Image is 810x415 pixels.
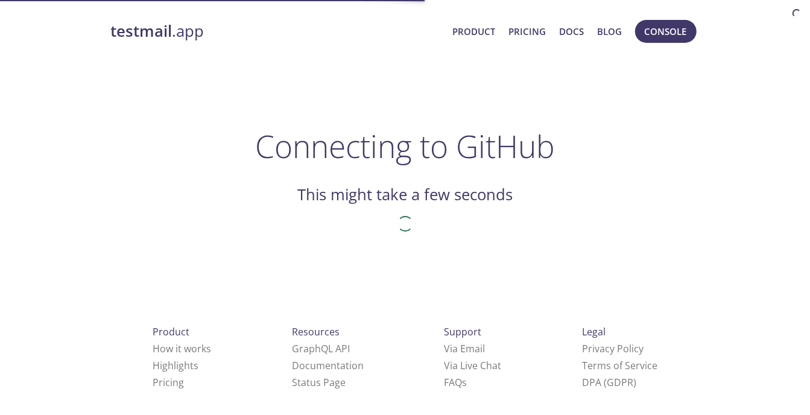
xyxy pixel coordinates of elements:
[582,376,636,389] a: DPA (GDPR)
[645,24,687,39] span: Console
[153,325,189,338] span: Product
[297,185,513,205] h2: This might take a few seconds
[153,342,211,355] a: How it works
[444,325,481,338] span: Support
[508,24,546,39] a: Pricing
[444,342,485,355] a: Via Email
[111,21,443,42] a: testmail.app
[635,20,697,43] button: Console
[292,359,364,372] a: Documentation
[153,359,198,372] a: Highlights
[462,376,467,389] span: s
[444,359,501,372] a: Via Live Chat
[582,325,606,338] span: Legal
[292,325,340,338] span: Resources
[111,21,172,42] strong: testmail
[560,24,584,39] a: Docs
[598,24,622,39] a: Blog
[582,359,657,372] a: Terms of Service
[452,24,495,39] a: Product
[153,376,184,389] a: Pricing
[444,376,467,389] a: FAQ
[582,342,644,355] a: Privacy Policy
[292,376,346,389] a: Status Page
[292,342,350,355] a: GraphQL API
[255,128,555,164] h1: Connecting to GitHub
